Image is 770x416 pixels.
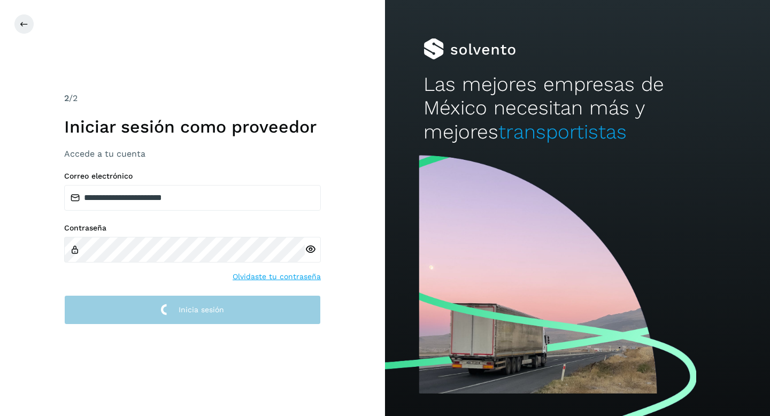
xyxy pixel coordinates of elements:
[64,172,321,181] label: Correo electrónico
[64,117,321,137] h1: Iniciar sesión como proveedor
[64,224,321,233] label: Contraseña
[423,73,731,144] h2: Las mejores empresas de México necesitan más y mejores
[179,306,224,313] span: Inicia sesión
[498,120,627,143] span: transportistas
[64,149,321,159] h3: Accede a tu cuenta
[64,295,321,325] button: Inicia sesión
[233,271,321,282] a: Olvidaste tu contraseña
[64,92,321,105] div: /2
[64,93,69,103] span: 2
